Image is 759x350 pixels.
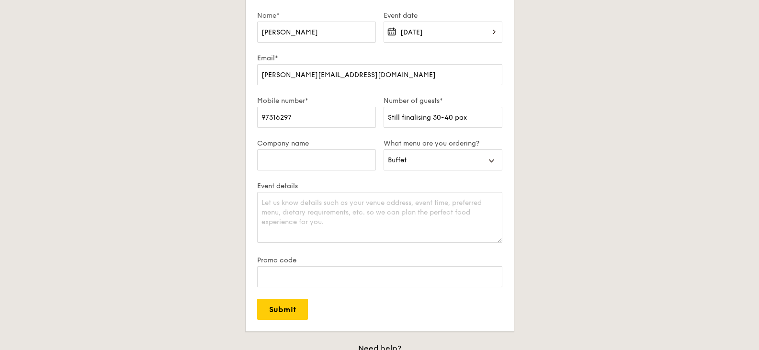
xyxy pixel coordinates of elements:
label: Event details [257,182,502,190]
label: What menu are you ordering? [384,139,502,147]
input: Submit [257,299,308,320]
label: Company name [257,139,376,147]
label: Email* [257,54,502,62]
label: Name* [257,11,376,20]
label: Event date [384,11,502,20]
textarea: Let us know details such as your venue address, event time, preferred menu, dietary requirements,... [257,192,502,243]
label: Number of guests* [384,97,502,105]
label: Promo code [257,256,502,264]
label: Mobile number* [257,97,376,105]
